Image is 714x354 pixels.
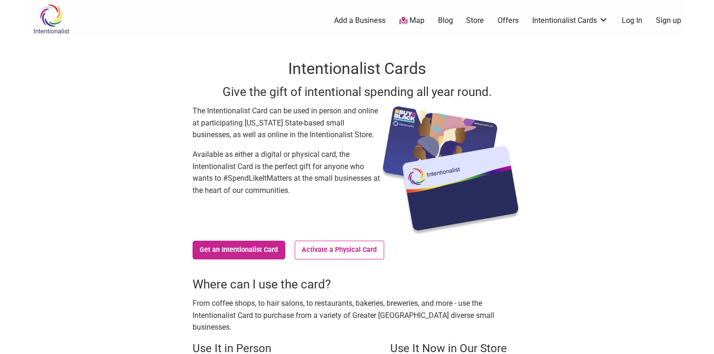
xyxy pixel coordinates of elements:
[380,105,521,236] img: Intentionalist Card
[334,15,386,26] a: Add a Business
[193,58,521,80] h1: Intentionalist Cards
[532,15,608,26] a: Intentionalist Cards
[193,297,521,333] p: From coffee shops, to hair salons, to restaurants, bakeries, breweries, and more - use the Intent...
[656,15,681,26] a: Sign up
[193,241,285,259] a: Get an Intentionalist Card
[399,15,424,26] a: Map
[193,276,521,293] h3: Where can I use the card?
[438,15,453,26] a: Blog
[29,4,74,34] img: Intentionalist
[498,15,519,26] a: Offers
[193,105,380,141] p: The Intentionalist Card can be used in person and online at participating [US_STATE] State-based ...
[193,148,380,196] p: Available as either a digital or physical card, the Intentionalist Card is the perfect gift for a...
[193,83,521,100] h3: Give the gift of intentional spending all year round.
[622,15,642,26] a: Log In
[295,241,384,259] a: Activate a Physical Card
[466,15,484,26] a: Store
